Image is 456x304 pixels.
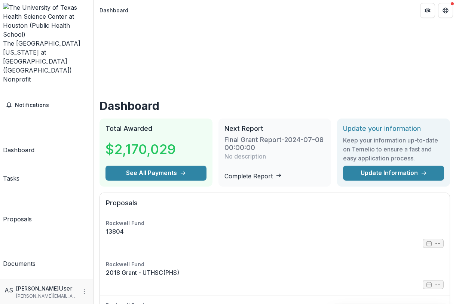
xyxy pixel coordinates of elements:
[59,284,73,293] p: User
[15,102,87,108] span: Notifications
[3,215,32,224] div: Proposals
[97,5,131,16] nav: breadcrumb
[3,186,32,224] a: Proposals
[224,125,325,133] h2: Next Report
[3,3,90,39] img: The University of Texas Health Science Center at Houston (Public Health School)
[105,139,176,159] h3: $2,170,029
[343,125,444,133] h2: Update your information
[3,99,90,111] button: Notifications
[3,174,19,183] div: Tasks
[3,157,19,183] a: Tasks
[16,285,59,292] p: [PERSON_NAME]
[224,136,325,152] h3: Final Grant Report-2024-07-08 00:00:00
[343,136,444,163] h3: Keep your information up-to-date on Temelio to ensure a fast and easy application process.
[100,6,128,14] div: Dashboard
[3,39,90,75] div: The [GEOGRAPHIC_DATA][US_STATE] at [GEOGRAPHIC_DATA] ([GEOGRAPHIC_DATA])
[105,125,206,133] h2: Total Awarded
[343,166,444,181] a: Update Information
[3,227,36,268] a: Documents
[16,293,77,300] p: [PERSON_NAME][EMAIL_ADDRESS][DOMAIN_NAME]
[106,227,444,236] a: 13804
[3,145,34,154] div: Dashboard
[224,152,266,161] p: No description
[80,287,89,296] button: More
[106,268,444,277] a: 2018 Grant - UTHSC(PHS)
[438,3,453,18] button: Get Help
[3,114,34,154] a: Dashboard
[3,76,31,83] span: Nonprofit
[105,166,206,181] button: See All Payments
[3,259,36,268] div: Documents
[224,172,282,180] a: Complete Report
[420,3,435,18] button: Partners
[4,286,13,295] div: Amanda Swift
[106,199,444,213] h2: Proposals
[100,99,450,113] h1: Dashboard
